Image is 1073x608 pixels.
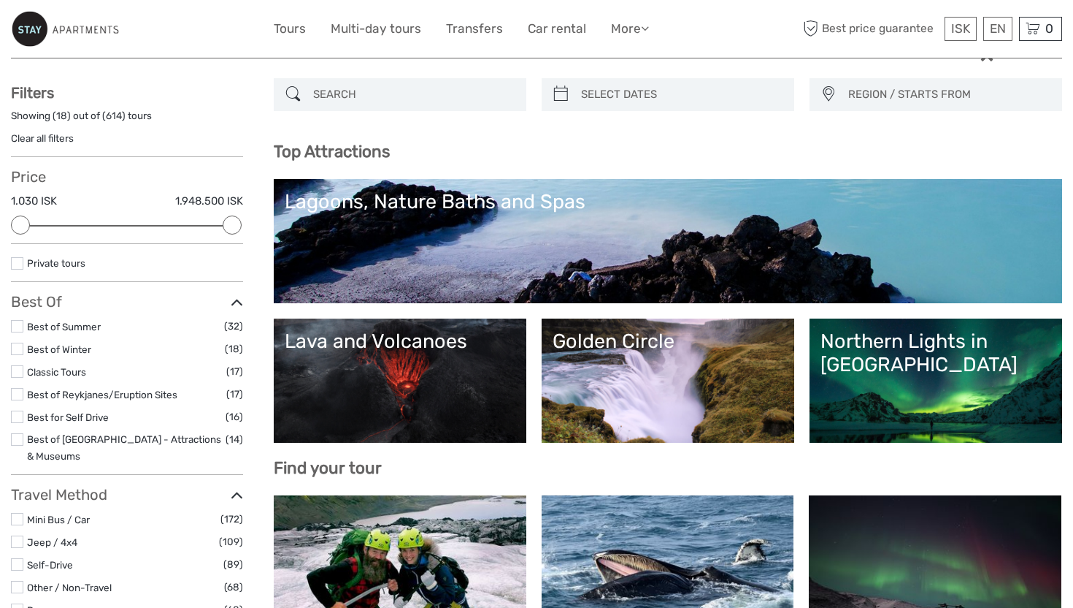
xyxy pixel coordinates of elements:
span: (17) [226,386,243,403]
div: EN [983,17,1012,41]
button: REGION / STARTS FROM [842,83,1055,107]
span: ISK [951,21,970,36]
b: Find your tour [274,458,382,478]
a: Multi-day tours [331,18,421,39]
a: Best of Reykjanes/Eruption Sites [27,389,177,400]
div: Lagoons, Nature Baths and Spas [285,190,1051,213]
a: Private tours [27,257,85,269]
span: Best price guarantee [799,17,941,41]
div: Northern Lights in [GEOGRAPHIC_DATA] [820,330,1051,377]
a: Clear all filters [11,132,74,144]
img: 801-99f4e115-ac62-49e2-8b0f-3d46981aaa15_logo_small.jpg [11,11,119,47]
a: Tours [274,18,306,39]
span: (172) [220,511,243,528]
a: Classic Tours [27,366,86,378]
span: (17) [226,363,243,380]
a: Other / Non-Travel [27,582,112,593]
label: 614 [106,109,122,123]
span: (109) [219,533,243,550]
strong: Filters [11,84,54,102]
a: Self-Drive [27,559,73,571]
a: Northern Lights in [GEOGRAPHIC_DATA] [820,330,1051,432]
span: (14) [226,431,243,448]
label: 1.948.500 ISK [175,194,243,209]
a: Jeep / 4x4 [27,536,77,548]
a: Transfers [446,18,503,39]
label: 1.030 ISK [11,194,57,209]
a: Best of Summer [27,321,101,332]
a: More [611,18,649,39]
span: (68) [224,579,243,596]
a: Mini Bus / Car [27,514,90,525]
div: Lava and Volcanoes [285,330,515,353]
span: (18) [225,341,243,357]
a: Best of [GEOGRAPHIC_DATA] - Attractions & Museums [27,433,221,462]
span: (89) [223,556,243,573]
h3: Price [11,168,243,186]
label: 18 [56,109,67,123]
span: (32) [224,318,243,335]
span: (16) [226,408,243,425]
h3: Travel Method [11,486,243,503]
a: Car rental [528,18,586,39]
a: Best for Self Drive [27,411,109,423]
a: Lava and Volcanoes [285,330,515,432]
div: Golden Circle [553,330,783,353]
h3: Best Of [11,293,243,311]
a: Lagoons, Nature Baths and Spas [285,190,1051,292]
input: SEARCH [307,82,519,107]
div: Showing ( ) out of ( ) tours [11,109,243,132]
b: Top Attractions [274,142,390,161]
a: Golden Circle [553,330,783,432]
input: SELECT DATES [575,82,787,107]
span: 0 [1043,21,1055,36]
a: Best of Winter [27,343,91,355]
